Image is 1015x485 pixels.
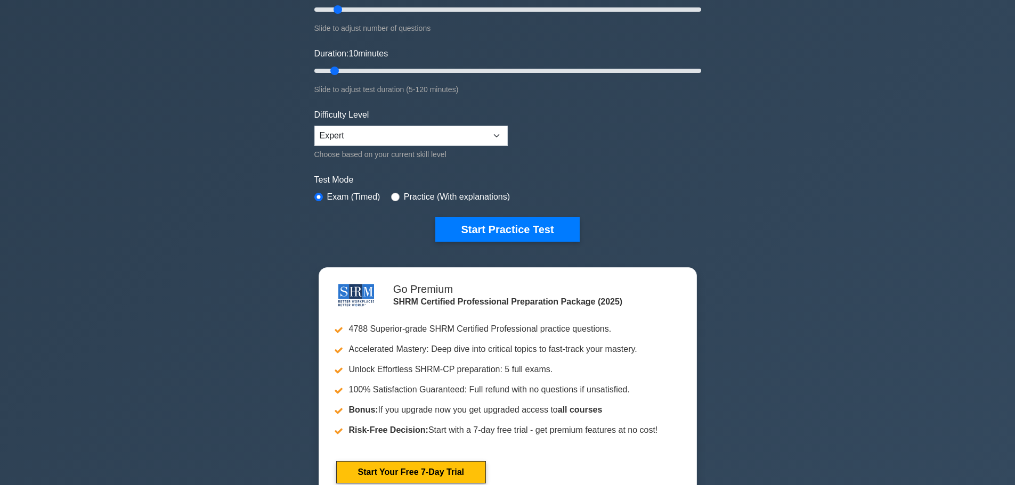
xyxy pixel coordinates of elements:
[314,22,701,35] div: Slide to adjust number of questions
[314,109,369,121] label: Difficulty Level
[314,148,508,161] div: Choose based on your current skill level
[314,47,388,60] label: Duration: minutes
[348,49,358,58] span: 10
[404,191,510,203] label: Practice (With explanations)
[336,461,486,483] a: Start Your Free 7-Day Trial
[314,83,701,96] div: Slide to adjust test duration (5-120 minutes)
[435,217,579,242] button: Start Practice Test
[327,191,380,203] label: Exam (Timed)
[314,174,701,186] label: Test Mode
